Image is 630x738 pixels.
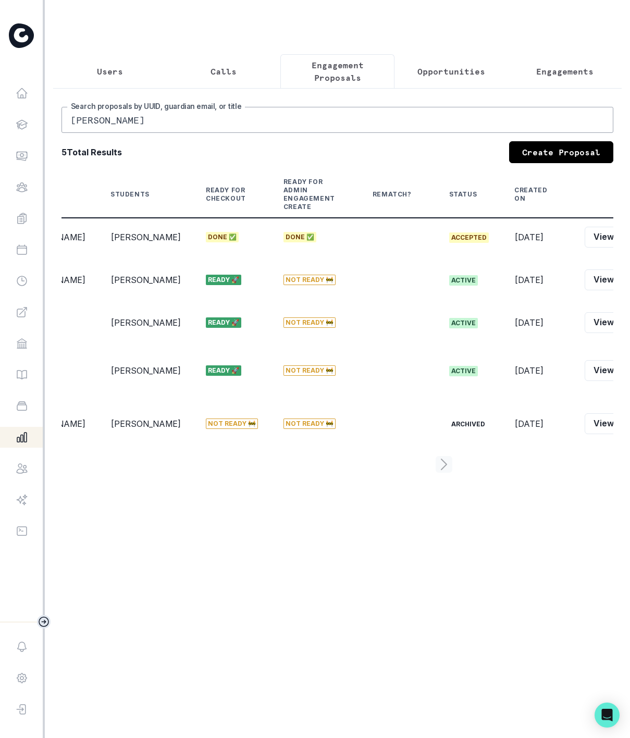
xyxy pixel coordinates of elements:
[449,366,478,376] span: active
[283,178,335,211] div: Ready for Admin Engagement Create
[9,23,34,48] img: Curious Cardinals Logo
[502,256,572,304] td: [DATE]
[449,275,478,286] span: active
[206,317,241,328] span: Ready 🚀
[98,304,193,341] td: [PERSON_NAME]
[98,256,193,304] td: [PERSON_NAME]
[98,218,193,256] td: [PERSON_NAME]
[585,413,623,434] button: View
[536,65,594,78] p: Engagements
[98,400,193,448] td: [PERSON_NAME]
[373,190,412,199] div: Rematch?
[206,232,239,242] span: Done ✅
[502,218,572,256] td: [DATE]
[283,232,316,242] span: Done ✅
[417,65,485,78] p: Opportunities
[61,146,122,158] b: 5 Total Results
[206,186,246,203] div: Ready for Checkout
[436,456,452,473] svg: page right
[98,341,193,400] td: [PERSON_NAME]
[289,59,385,84] p: Engagement Proposals
[585,227,623,248] button: View
[283,419,336,429] span: Not Ready 🚧
[110,190,150,199] div: Students
[449,232,489,243] span: accepted
[206,275,241,285] span: Ready 🚀
[449,318,478,328] span: active
[37,615,51,629] button: Toggle sidebar
[585,312,623,333] button: View
[502,341,572,400] td: [DATE]
[449,190,477,199] div: Status
[283,275,336,285] span: Not Ready 🚧
[283,317,336,328] span: Not Ready 🚧
[211,65,237,78] p: Calls
[283,365,336,376] span: Not Ready 🚧
[449,419,487,429] span: archived
[97,65,123,78] p: Users
[585,269,623,290] button: View
[502,304,572,341] td: [DATE]
[585,360,623,381] button: View
[502,400,572,448] td: [DATE]
[206,365,241,376] span: Ready 🚀
[595,703,620,728] div: Open Intercom Messenger
[509,141,613,163] a: Create Proposal
[514,186,547,203] div: Created On
[206,419,258,429] span: Not Ready 🚧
